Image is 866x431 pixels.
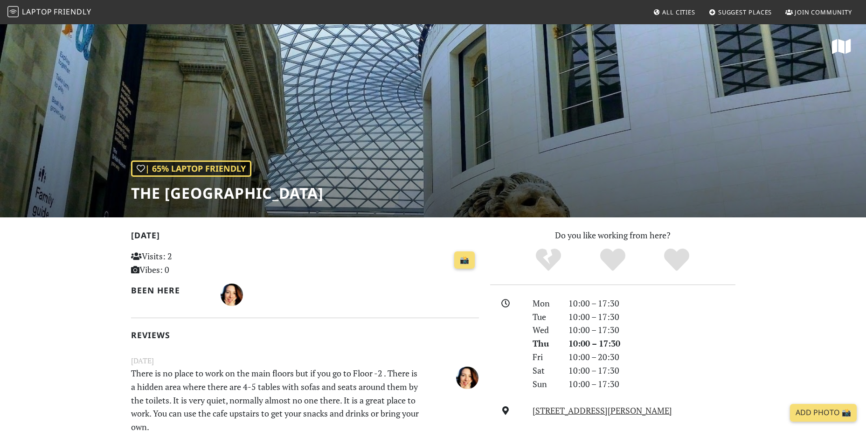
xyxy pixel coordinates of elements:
div: Fri [527,350,562,364]
a: 📸 [454,251,475,269]
h2: [DATE] [131,230,479,244]
span: Esin Cittone [221,288,243,299]
div: Wed [527,323,562,337]
div: Thu [527,337,562,350]
div: Yes [581,247,645,273]
div: 10:00 – 17:30 [563,337,741,350]
img: LaptopFriendly [7,6,19,17]
div: 10:00 – 20:30 [563,350,741,364]
span: Suggest Places [718,8,772,16]
p: Do you like working from here? [490,229,735,242]
div: 10:00 – 17:30 [563,377,741,391]
div: 10:00 – 17:30 [563,310,741,324]
div: Definitely! [644,247,709,273]
a: [STREET_ADDRESS][PERSON_NAME] [533,405,672,416]
p: Visits: 2 Vibes: 0 [131,250,240,277]
div: | 65% Laptop Friendly [131,160,251,177]
h2: Been here [131,285,210,295]
div: Sun [527,377,562,391]
a: Join Community [782,4,856,21]
div: No [516,247,581,273]
div: Mon [527,297,562,310]
span: All Cities [662,8,695,16]
a: Suggest Places [705,4,776,21]
div: Tue [527,310,562,324]
h2: Reviews [131,330,479,340]
a: LaptopFriendly LaptopFriendly [7,4,91,21]
span: Friendly [54,7,91,17]
img: 1297-esin.jpg [456,367,478,389]
img: 1297-esin.jpg [221,284,243,306]
div: 10:00 – 17:30 [563,323,741,337]
a: All Cities [649,4,699,21]
div: 10:00 – 17:30 [563,364,741,377]
span: Join Community [795,8,852,16]
h1: The [GEOGRAPHIC_DATA] [131,184,324,202]
small: [DATE] [125,355,485,367]
div: Sat [527,364,562,377]
a: Add Photo 📸 [790,404,857,422]
div: 10:00 – 17:30 [563,297,741,310]
span: Esin Cittone [456,371,478,382]
span: Laptop [22,7,52,17]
